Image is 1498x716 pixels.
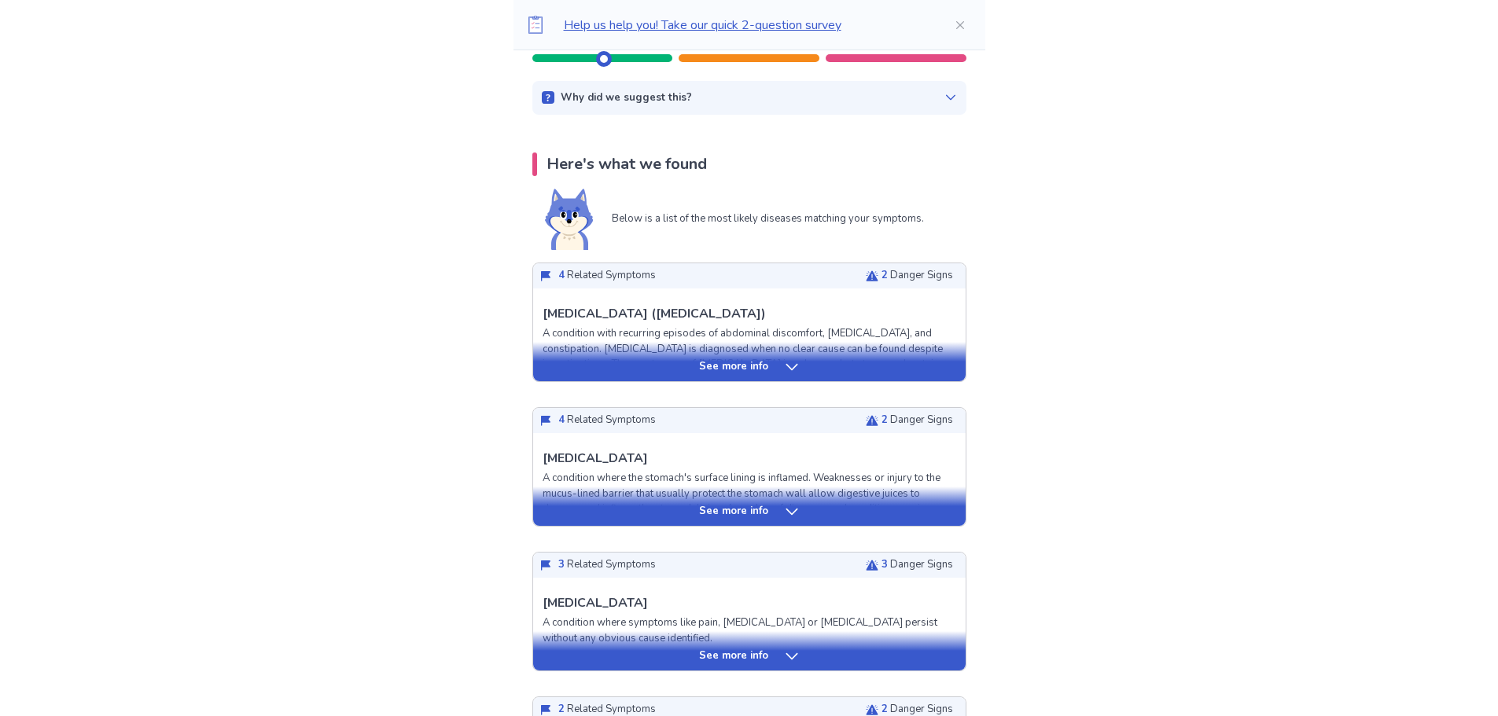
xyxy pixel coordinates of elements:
p: See more info [699,648,768,664]
span: 3 [882,557,888,571]
p: [MEDICAL_DATA] ([MEDICAL_DATA]) [543,304,766,323]
p: [MEDICAL_DATA] [543,593,648,612]
p: See more info [699,504,768,520]
span: 2 [882,702,888,716]
p: See more info [699,359,768,375]
p: Danger Signs [882,413,953,428]
p: Related Symptoms [558,268,656,284]
p: A condition with recurring episodes of abdominal discomfort, [MEDICAL_DATA], and constipation. [M... [543,326,956,387]
p: Danger Signs [882,557,953,573]
span: 2 [882,268,888,282]
p: Related Symptoms [558,413,656,428]
span: 4 [558,268,565,282]
img: Shiba [545,189,593,250]
p: A condition where symptoms like pain, [MEDICAL_DATA] or [MEDICAL_DATA] persist without any obviou... [543,615,956,646]
p: Why did we suggest this? [561,90,692,106]
span: 3 [558,557,565,571]
p: Help us help you! Take our quick 2-question survey [564,16,929,35]
span: 4 [558,413,565,427]
span: 2 [558,702,565,716]
p: Related Symptoms [558,557,656,573]
p: Here's what we found [547,152,707,176]
p: A condition where the stomach's surface lining is inflamed. Weaknesses or injury to the mucus-lin... [543,471,956,548]
p: Below is a list of the most likely diseases matching your symptoms. [612,211,924,227]
span: 2 [882,413,888,427]
p: [MEDICAL_DATA] [543,449,648,468]
p: Danger Signs [882,268,953,284]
